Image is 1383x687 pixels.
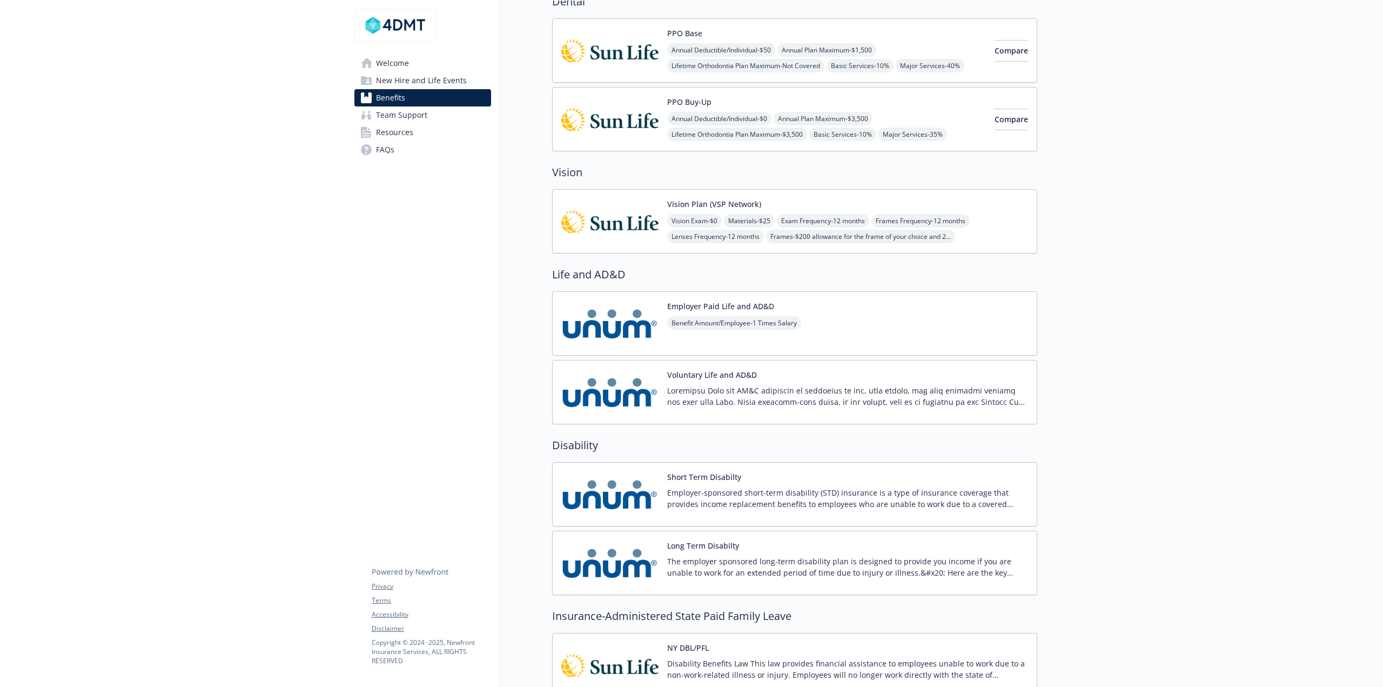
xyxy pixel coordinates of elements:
span: Benefits [376,89,405,106]
span: Compare [995,45,1028,56]
span: Frames - $200 allowance for the frame of your choice and 20% off the amount over your allowance; ... [766,230,955,243]
button: Employer Paid Life and AD&D [667,301,774,312]
span: Annual Deductible/Individual - $0 [667,112,771,125]
p: Disability Benefits Law This law provides financial assistance to employees unable to work due to... [667,658,1028,681]
h2: Life and AD&D [552,266,1037,283]
img: Sun Life Financial carrier logo [561,198,659,244]
a: Benefits [354,89,491,106]
span: Lenses Frequency - 12 months [667,230,764,243]
h2: Insurance-Administered State Paid Family Leave [552,608,1037,624]
span: Exam Frequency - 12 months [777,214,869,228]
p: Loremipsu Dolo sit AM&C adipiscin el seddoeius te inc, utla etdolo, mag aliq enimadmi veniamq nos... [667,385,1028,408]
span: Lifetime Orthodontia Plan Maximum - Not Covered [667,59,824,72]
span: Major Services - 40% [896,59,964,72]
h2: Vision [552,164,1037,181]
button: Short Term Disabilty [667,471,741,483]
span: Materials - $25 [724,214,775,228]
span: Major Services - 35% [878,128,947,141]
img: Sun Life Financial carrier logo [561,28,659,74]
span: Resources [376,124,413,141]
span: Annual Plan Maximum - $3,500 [774,112,872,125]
span: Annual Plan Maximum - $1,500 [777,43,876,57]
img: Sun Life Financial carrier logo [561,96,659,142]
button: Vision Plan (VSP Network) [667,198,761,210]
a: Privacy [372,582,491,591]
span: Compare [995,114,1028,124]
button: NY DBL/PFL [667,642,709,653]
a: Accessibility [372,610,491,619]
img: UNUM carrier logo [561,369,659,415]
button: Compare [995,40,1028,62]
p: Copyright © 2024 - 2025 , Newfront Insurance Services, ALL RIGHTS RESERVED [372,638,491,665]
span: Team Support [376,106,427,124]
button: Long Term Disabilty [667,540,739,551]
p: The employer sponsored long-term disability plan is designed to provide you income if you are una... [667,556,1028,578]
a: Terms [372,596,491,605]
h2: Disability [552,437,1037,453]
span: FAQs [376,141,394,158]
button: Voluntary Life and AD&D [667,369,757,381]
span: Welcome [376,55,409,72]
span: Lifetime Orthodontia Plan Maximum - $3,500 [667,128,807,141]
span: Benefit Amount/Employee - 1 Times Salary [667,316,801,330]
img: UNUM carrier logo [561,540,659,586]
button: Compare [995,109,1028,130]
span: New Hire and Life Events [376,72,467,89]
a: Resources [354,124,491,141]
span: Vision Exam - $0 [667,214,722,228]
button: PPO Base [667,28,702,39]
a: Disclaimer [372,624,491,633]
span: Frames Frequency - 12 months [871,214,970,228]
img: UNUM carrier logo [561,301,659,346]
img: UNUM carrier logo [561,471,659,517]
span: Basic Services - 10% [827,59,894,72]
span: Annual Deductible/Individual - $50 [667,43,775,57]
a: FAQs [354,141,491,158]
button: PPO Buy-Up [667,96,711,108]
a: New Hire and Life Events [354,72,491,89]
span: Basic Services - 10% [809,128,876,141]
a: Team Support [354,106,491,124]
p: Employer-sponsored short-term disability (STD) insurance is a type of insurance coverage that pro... [667,487,1028,510]
a: Welcome [354,55,491,72]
